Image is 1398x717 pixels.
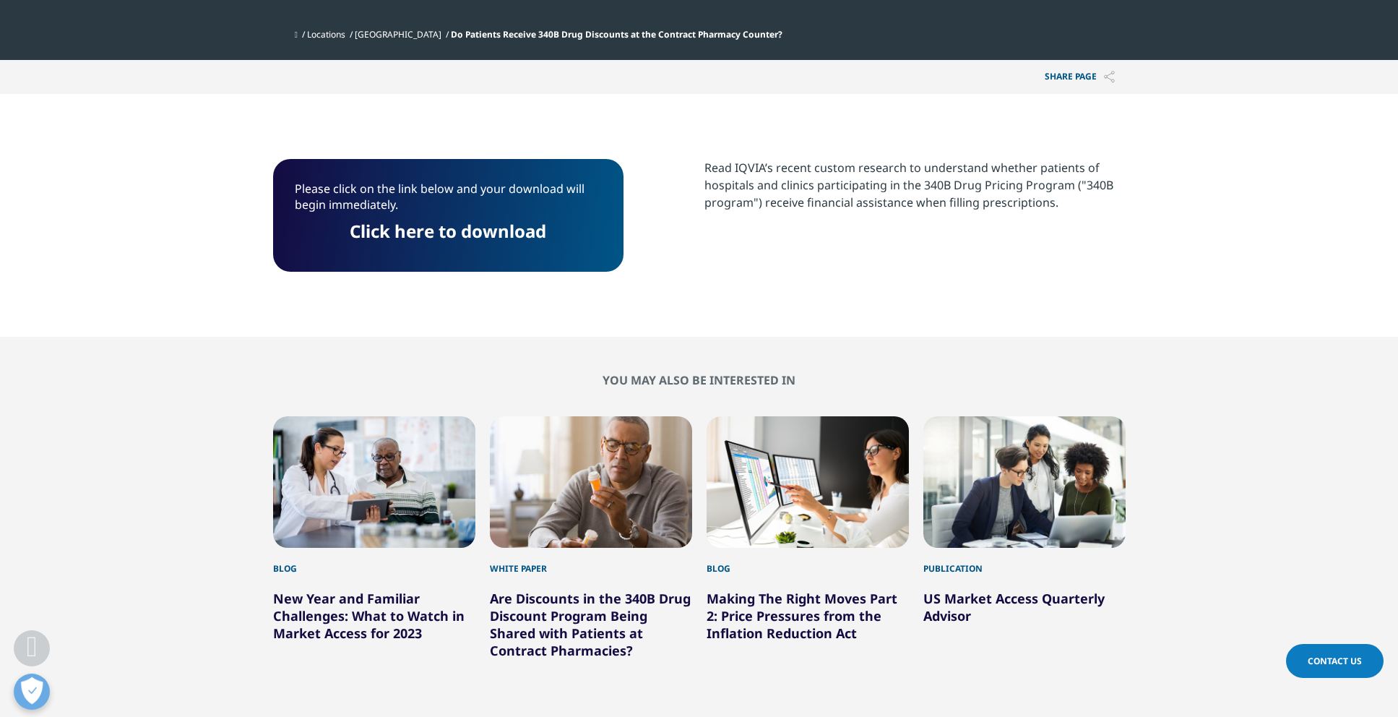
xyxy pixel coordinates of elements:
[923,548,1126,575] div: Publication
[490,416,692,659] div: 2 / 6
[1034,60,1126,94] p: Share PAGE
[355,28,441,40] a: [GEOGRAPHIC_DATA]
[350,219,546,243] a: Click here to download
[1034,60,1126,94] button: Share PAGEShare PAGE
[1286,644,1384,678] a: Contact Us
[273,590,465,642] a: New Year and Familiar Challenges: What to Watch in Market Access for 2023
[273,373,1126,387] h2: You may also be interested in
[490,590,691,659] a: Are Discounts in the 340B Drug Discount Program Being Shared with Patients at Contract Pharmacies?
[273,548,475,575] div: Blog
[295,181,602,223] p: Please click on the link below and your download will begin immediately.
[707,416,909,659] div: 3 / 6
[707,548,909,575] div: Blog
[490,548,692,575] div: White Paper
[1104,71,1115,83] img: Share PAGE
[451,28,782,40] span: Do Patients Receive 340B Drug Discounts at the Contract Pharmacy Counter?
[14,674,50,710] button: Open Preferences
[704,159,1126,211] div: Read IQVIA’s recent custom research to understand whether patients of hospitals and clinics parti...
[273,416,475,659] div: 1 / 6
[307,28,345,40] a: Locations
[707,590,897,642] a: Making The Right Moves Part 2: Price Pressures from the Inflation Reduction Act
[923,416,1126,659] div: 4 / 6
[1308,655,1362,667] span: Contact Us
[923,590,1105,624] a: US Market Access Quarterly Advisor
